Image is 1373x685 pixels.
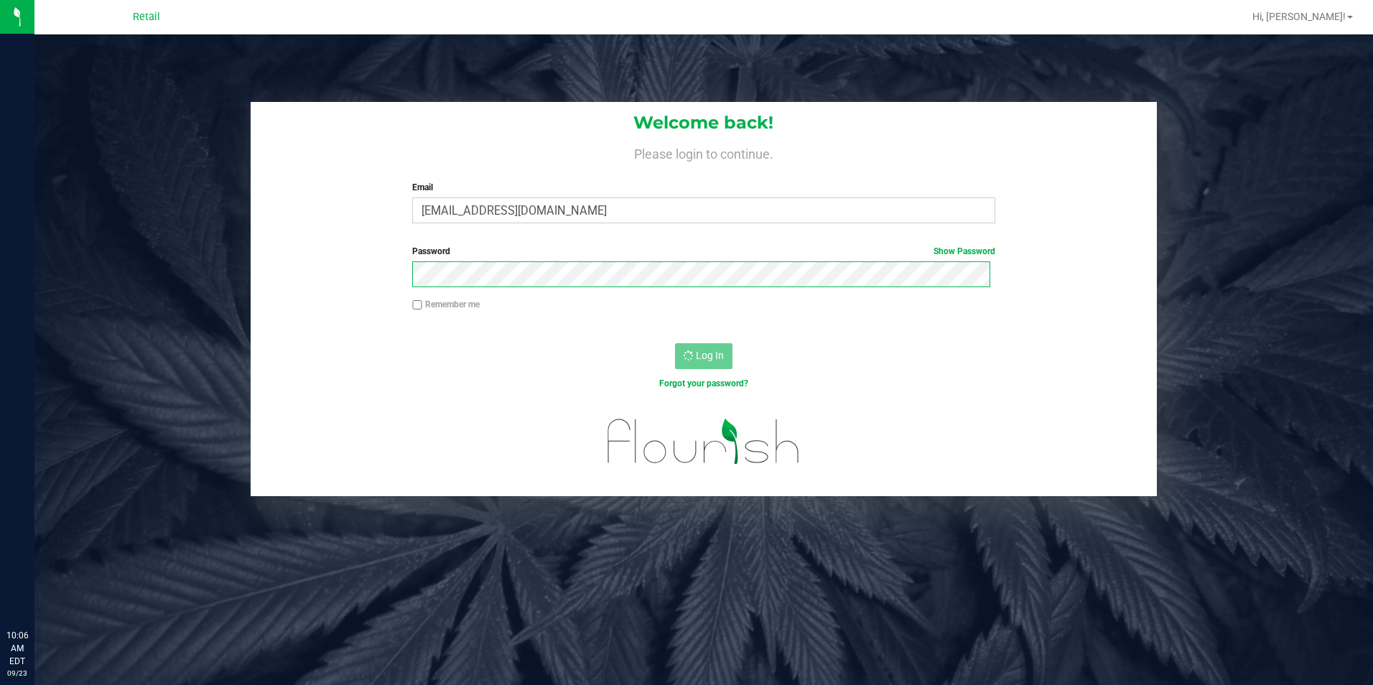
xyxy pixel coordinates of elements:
p: 10:06 AM EDT [6,629,28,668]
input: Remember me [412,300,422,310]
label: Email [412,181,995,194]
span: Log In [696,350,724,361]
span: Retail [133,11,160,23]
h1: Welcome back! [251,113,1158,132]
img: flourish_logo.svg [590,405,817,478]
a: Show Password [934,246,995,256]
a: Forgot your password? [659,378,748,388]
button: Log In [675,343,732,369]
span: Hi, [PERSON_NAME]! [1252,11,1346,22]
span: Password [412,246,450,256]
h4: Please login to continue. [251,144,1158,161]
p: 09/23 [6,668,28,679]
label: Remember me [412,298,480,311]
